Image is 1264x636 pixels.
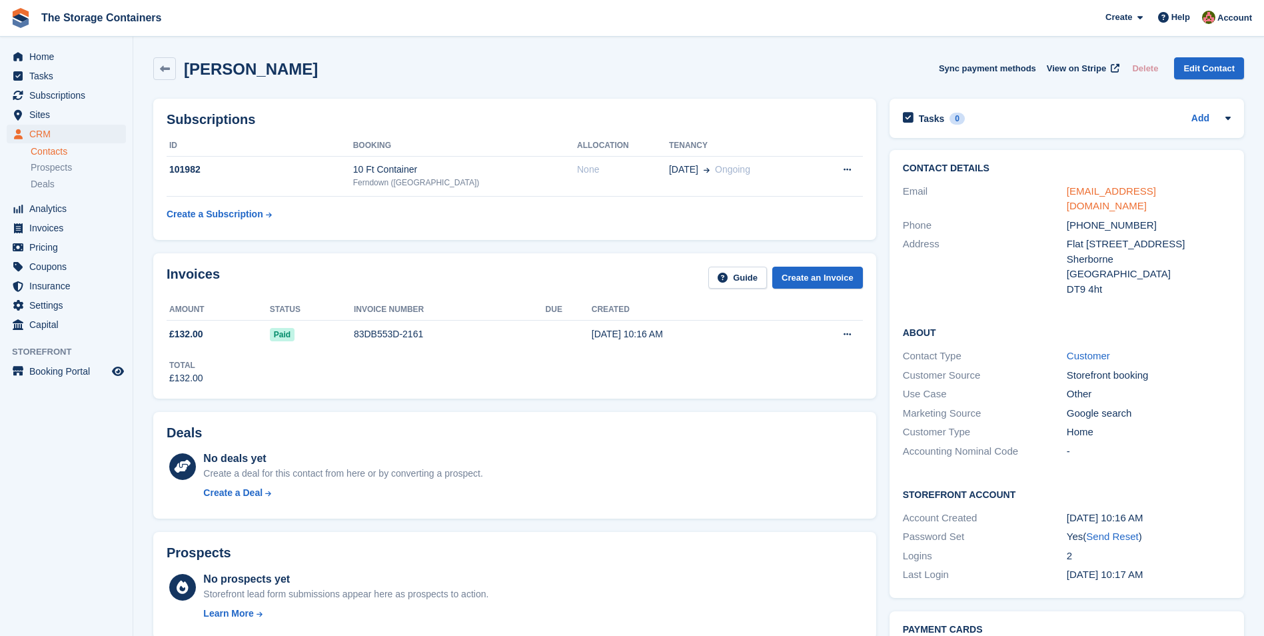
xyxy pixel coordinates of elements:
[7,125,126,143] a: menu
[1067,252,1231,267] div: Sherborne
[167,163,353,177] div: 101982
[167,425,202,441] h2: Deals
[169,327,203,341] span: £132.00
[1041,57,1122,79] a: View on Stripe
[669,135,813,157] th: Tenancy
[7,257,126,276] a: menu
[169,359,203,371] div: Total
[903,237,1067,297] div: Address
[1067,425,1231,440] div: Home
[715,164,750,175] span: Ongoing
[903,218,1067,233] div: Phone
[772,267,863,289] a: Create an Invoice
[1067,549,1231,564] div: 2
[903,444,1067,459] div: Accounting Nominal Code
[12,345,133,359] span: Storefront
[7,67,126,85] a: menu
[167,299,270,321] th: Amount
[7,238,126,257] a: menu
[29,47,109,66] span: Home
[29,219,109,237] span: Invoices
[354,299,546,321] th: Invoice number
[7,105,126,124] a: menu
[29,277,109,295] span: Insurance
[354,327,546,341] div: 83DB553D-2161
[203,486,263,500] div: Create a Deal
[167,202,272,227] a: Create a Subscription
[7,362,126,381] a: menu
[903,625,1231,635] h2: Payment cards
[903,425,1067,440] div: Customer Type
[29,238,109,257] span: Pricing
[29,105,109,124] span: Sites
[903,184,1067,214] div: Email
[1047,62,1106,75] span: View on Stripe
[7,296,126,315] a: menu
[203,587,488,601] div: Storefront lead form submissions appear here as prospects to action.
[903,163,1231,174] h2: Contact Details
[29,125,109,143] span: CRM
[167,135,353,157] th: ID
[903,549,1067,564] div: Logins
[546,299,592,321] th: Due
[1191,111,1209,127] a: Add
[353,163,577,177] div: 10 Ft Container
[203,607,253,621] div: Learn More
[669,163,698,177] span: [DATE]
[7,315,126,334] a: menu
[903,325,1231,339] h2: About
[577,163,669,177] div: None
[1202,11,1215,24] img: Kirsty Simpson
[36,7,167,29] a: The Storage Containers
[919,113,945,125] h2: Tasks
[167,112,863,127] h2: Subscriptions
[903,387,1067,402] div: Use Case
[1067,267,1231,282] div: [GEOGRAPHIC_DATA]
[1067,569,1143,580] time: 2025-08-17 09:17:35 UTC
[903,487,1231,501] h2: Storefront Account
[203,571,488,587] div: No prospects yet
[353,135,577,157] th: Booking
[708,267,767,289] a: Guide
[1067,237,1231,252] div: Flat [STREET_ADDRESS]
[167,545,231,561] h2: Prospects
[1174,57,1244,79] a: Edit Contact
[29,86,109,105] span: Subscriptions
[203,607,488,621] a: Learn More
[903,406,1067,421] div: Marketing Source
[903,511,1067,526] div: Account Created
[903,368,1067,383] div: Customer Source
[1067,387,1231,402] div: Other
[7,277,126,295] a: menu
[903,529,1067,545] div: Password Set
[31,145,126,158] a: Contacts
[31,177,126,191] a: Deals
[29,67,109,85] span: Tasks
[1083,531,1141,542] span: ( )
[592,327,787,341] div: [DATE] 10:16 AM
[1171,11,1190,24] span: Help
[1067,529,1231,545] div: Yes
[1067,350,1110,361] a: Customer
[1127,57,1163,79] button: Delete
[7,219,126,237] a: menu
[7,199,126,218] a: menu
[1217,11,1252,25] span: Account
[31,161,72,174] span: Prospects
[1067,282,1231,297] div: DT9 4ht
[110,363,126,379] a: Preview store
[903,349,1067,364] div: Contact Type
[1067,218,1231,233] div: [PHONE_NUMBER]
[31,161,126,175] a: Prospects
[353,177,577,189] div: Ferndown ([GEOGRAPHIC_DATA])
[29,296,109,315] span: Settings
[11,8,31,28] img: stora-icon-8386f47178a22dfd0bd8f6a31ec36ba5ce8667c1dd55bd0f319d3a0aa187defe.svg
[949,113,965,125] div: 0
[270,299,354,321] th: Status
[184,60,318,78] h2: [PERSON_NAME]
[203,486,482,500] a: Create a Deal
[29,315,109,334] span: Capital
[1067,406,1231,421] div: Google search
[577,135,669,157] th: Allocation
[939,57,1036,79] button: Sync payment methods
